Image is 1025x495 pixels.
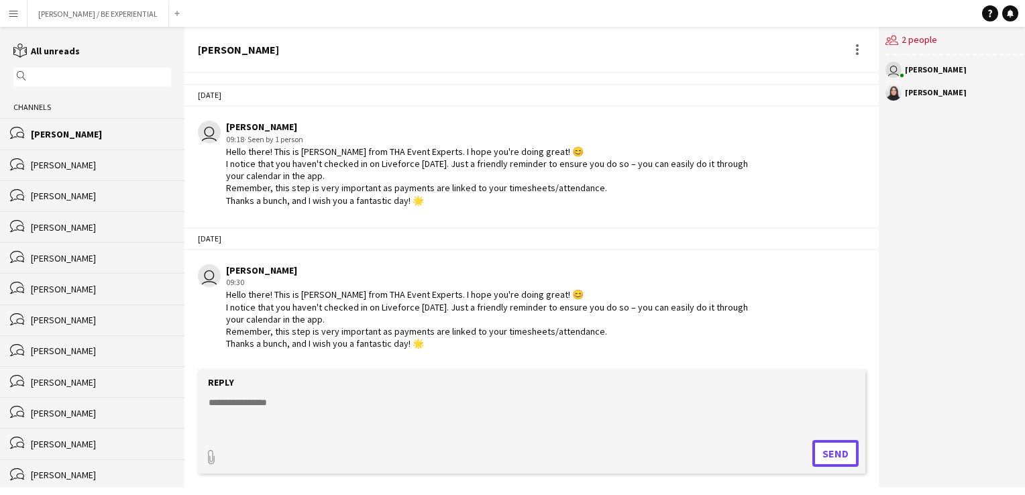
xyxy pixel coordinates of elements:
[226,146,753,207] div: Hello there! This is [PERSON_NAME] from THA Event Experts. I hope you're doing great! 😊 I notice ...
[226,121,753,133] div: [PERSON_NAME]
[31,469,171,481] div: [PERSON_NAME]
[244,134,303,144] span: · Seen by 1 person
[31,159,171,171] div: [PERSON_NAME]
[31,438,171,450] div: [PERSON_NAME]
[905,89,967,97] div: [PERSON_NAME]
[31,345,171,357] div: [PERSON_NAME]
[184,227,879,250] div: [DATE]
[226,264,753,276] div: [PERSON_NAME]
[812,440,859,467] button: Send
[184,84,879,107] div: [DATE]
[31,252,171,264] div: [PERSON_NAME]
[198,44,279,56] div: [PERSON_NAME]
[31,128,171,140] div: [PERSON_NAME]
[226,276,753,288] div: 09:30
[885,27,1024,55] div: 2 people
[208,376,234,388] label: Reply
[31,221,171,233] div: [PERSON_NAME]
[13,45,80,57] a: All unreads
[226,133,753,146] div: 09:18
[31,407,171,419] div: [PERSON_NAME]
[905,66,967,74] div: [PERSON_NAME]
[226,288,753,349] div: Hello there! This is [PERSON_NAME] from THA Event Experts. I hope you're doing great! 😊 I notice ...
[28,1,169,27] button: [PERSON_NAME] / BE EXPERIENTIAL
[31,376,171,388] div: [PERSON_NAME]
[31,283,171,295] div: [PERSON_NAME]
[31,190,171,202] div: [PERSON_NAME]
[31,314,171,326] div: [PERSON_NAME]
